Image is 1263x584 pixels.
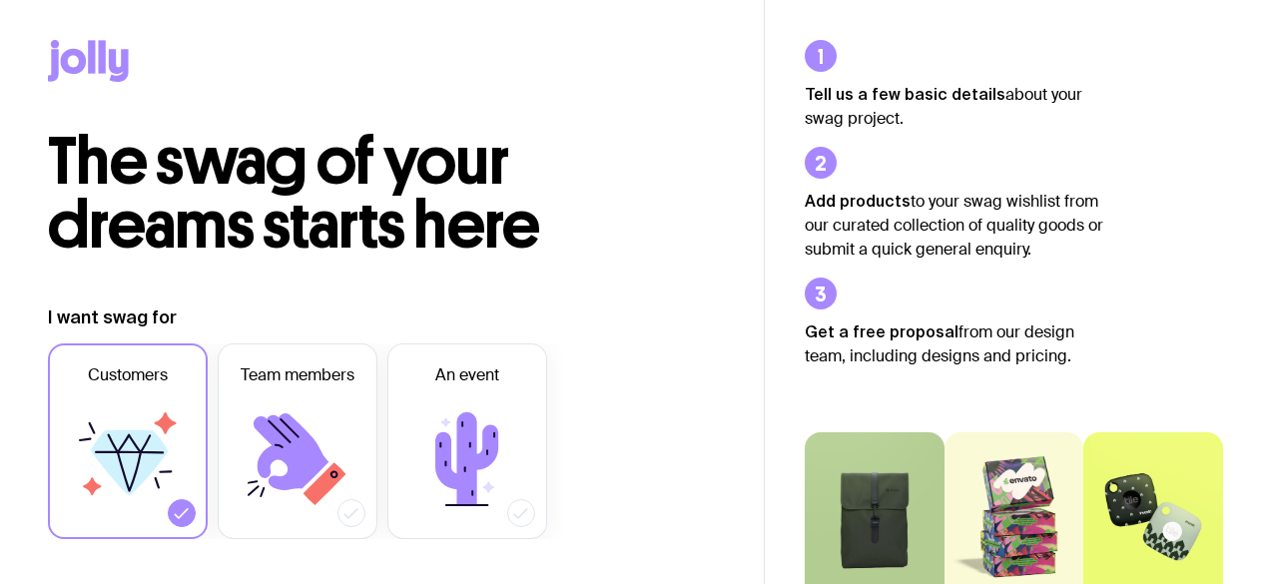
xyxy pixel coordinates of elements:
[805,85,1005,103] strong: Tell us a few basic details
[805,189,1104,262] p: to your swag wishlist from our curated collection of quality goods or submit a quick general enqu...
[48,305,177,329] label: I want swag for
[88,363,168,387] span: Customers
[805,322,958,340] strong: Get a free proposal
[805,192,911,210] strong: Add products
[805,82,1104,131] p: about your swag project.
[805,319,1104,368] p: from our design team, including designs and pricing.
[48,122,540,265] span: The swag of your dreams starts here
[435,363,499,387] span: An event
[241,363,354,387] span: Team members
